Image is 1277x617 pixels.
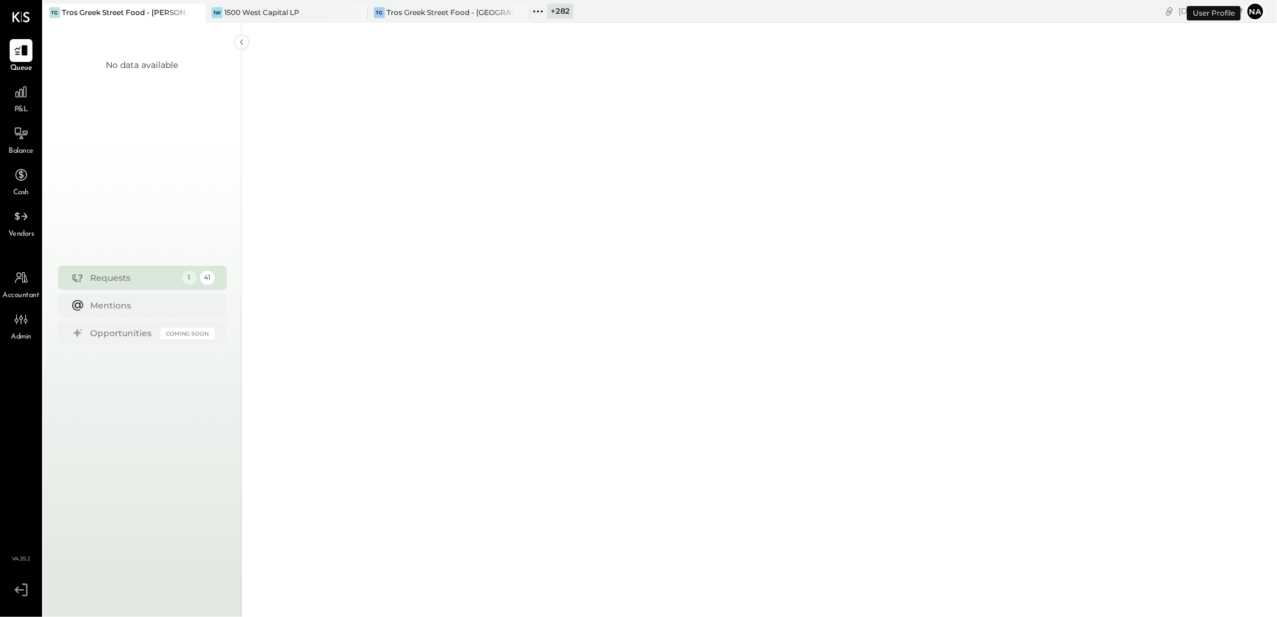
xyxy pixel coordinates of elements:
div: 1 [182,271,197,285]
div: 1W [212,7,222,18]
a: Queue [1,39,41,74]
span: Balance [8,146,34,157]
div: User Profile [1187,6,1241,20]
div: 1500 West Capital LP [224,7,299,17]
button: Na [1246,2,1265,21]
a: P&L [1,81,41,115]
span: P&L [14,105,28,115]
div: Opportunities [91,327,155,339]
a: Admin [1,308,41,343]
a: Accountant [1,266,41,301]
div: No data available [106,59,179,71]
div: + 282 [547,4,574,19]
span: Cash [13,188,29,198]
a: Vendors [1,205,41,240]
div: Tros Greek Street Food - [GEOGRAPHIC_DATA] [387,7,512,17]
a: Balance [1,122,41,157]
a: Cash [1,164,41,198]
span: Admin [11,332,31,343]
div: copy link [1163,5,1175,17]
div: Tros Greek Street Food - [PERSON_NAME] [62,7,188,17]
div: 41 [200,271,215,285]
span: Accountant [3,290,40,301]
div: Mentions [91,299,209,312]
span: Vendors [8,229,34,240]
div: [DATE] [1178,5,1243,17]
div: Requests [91,272,176,284]
div: Coming Soon [161,328,215,339]
div: TG [49,7,60,18]
div: TG [374,7,385,18]
span: Queue [10,63,32,74]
